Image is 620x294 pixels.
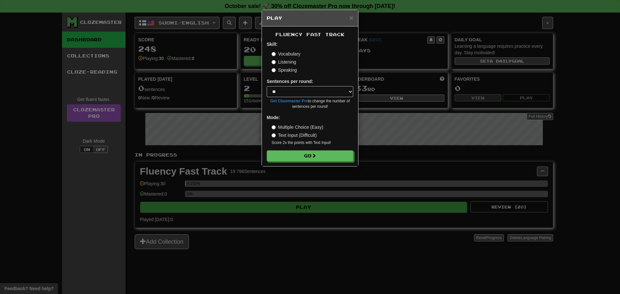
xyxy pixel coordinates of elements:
input: Vocabulary [272,52,276,56]
small: Score 2x the points with Text Input ! [272,140,353,146]
a: Get Clozemaster Pro [270,99,308,103]
button: Go [267,150,353,161]
input: Speaking [272,68,276,72]
input: Text Input (Difficult) [272,133,276,137]
span: Fluency Fast Track [275,32,345,37]
input: Multiple Choice (Easy) [272,125,276,129]
span: × [349,14,353,21]
label: Listening [272,59,296,65]
h5: Play [267,15,353,21]
strong: Skill: [267,42,277,47]
label: Vocabulary [272,51,300,57]
label: Text Input (Difficult) [272,132,317,138]
label: Multiple Choice (Easy) [272,124,323,130]
label: Sentences per round: [267,78,313,85]
small: to change the number of sentences per round! [267,98,353,109]
button: Close [349,14,353,21]
input: Listening [272,60,276,64]
label: Speaking [272,67,297,73]
strong: Mode: [267,115,280,120]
